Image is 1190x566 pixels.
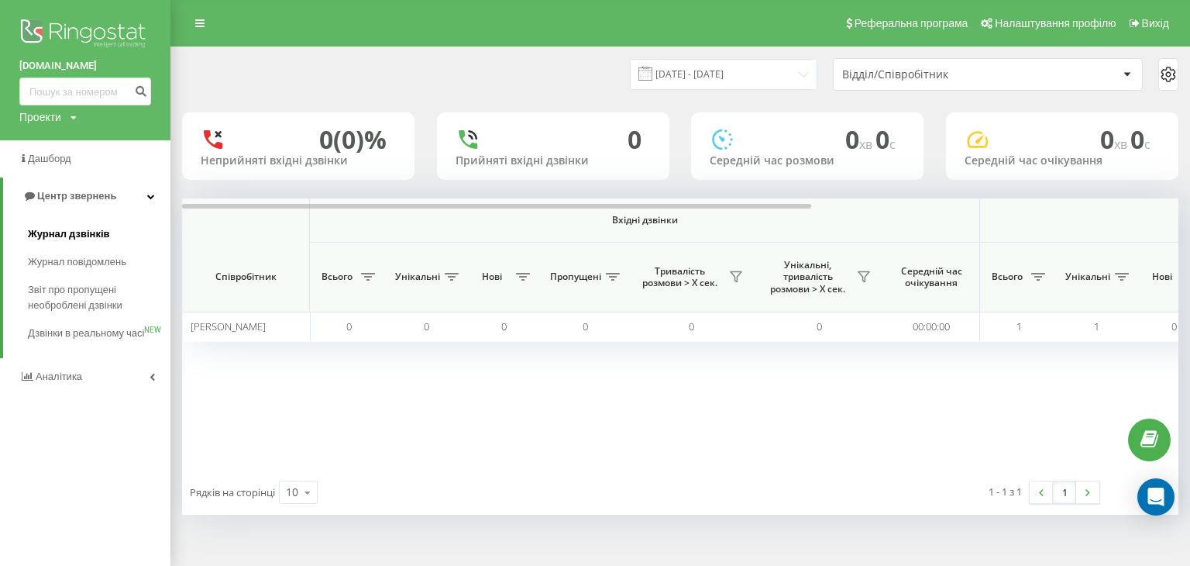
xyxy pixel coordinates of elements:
a: Звіт про пропущені необроблені дзвінки [28,276,170,319]
span: Аналiтика [36,371,82,382]
span: 0 [1100,123,1130,156]
span: [PERSON_NAME] [191,319,266,333]
span: Всього [318,271,356,283]
span: Дашборд [28,153,71,164]
div: 1 - 1 з 1 [989,484,1022,499]
span: Дзвінки в реальному часі [28,326,144,341]
a: [DOMAIN_NAME] [19,58,151,74]
span: Унікальні [1065,271,1110,283]
span: Нові [473,271,511,283]
td: 00:00:00 [883,312,980,342]
a: Журнал дзвінків [28,220,170,248]
span: Унікальні, тривалість розмови > Х сек. [763,259,852,295]
span: Вихід [1142,17,1169,29]
div: Відділ/Співробітник [842,68,1027,81]
span: 0 [817,319,822,333]
span: 0 [583,319,588,333]
span: Співробітник [195,271,296,283]
span: Пропущені [550,271,601,283]
a: Журнал повідомлень [28,248,170,276]
a: 1 [1053,481,1076,503]
div: Прийняті вхідні дзвінки [456,154,651,167]
span: 0 [501,319,507,333]
span: c [889,136,896,153]
span: Нові [1143,271,1181,283]
span: хв [859,136,875,153]
span: Тривалість розмови > Х сек. [635,265,724,289]
a: Дзвінки в реальному часіNEW [28,319,170,347]
div: Open Intercom Messenger [1137,478,1175,516]
span: Унікальні [395,271,440,283]
div: Середній час очікування [965,154,1160,167]
div: Неприйняті вхідні дзвінки [201,154,396,167]
div: Проекти [19,109,61,125]
span: 0 [875,123,896,156]
div: 0 (0)% [319,125,387,154]
span: 0 [424,319,429,333]
span: Налаштування профілю [995,17,1116,29]
span: c [1144,136,1150,153]
a: Центр звернень [3,178,170,215]
span: Реферальна програма [855,17,968,29]
div: 10 [286,485,298,500]
span: Журнал повідомлень [28,254,126,270]
span: 0 [1130,123,1150,156]
span: Журнал дзвінків [28,226,110,242]
input: Пошук за номером [19,78,151,105]
span: Рядків на сторінці [190,485,275,499]
div: 0 [628,125,641,154]
span: Середній час очікування [895,265,968,289]
span: хв [1114,136,1130,153]
span: 1 [1016,319,1022,333]
span: Вхідні дзвінки [350,214,939,226]
div: Середній час розмови [710,154,905,167]
img: Ringostat logo [19,16,151,54]
span: Звіт про пропущені необроблені дзвінки [28,282,163,313]
span: 0 [689,319,694,333]
span: 0 [346,319,352,333]
span: 1 [1094,319,1099,333]
span: 0 [845,123,875,156]
span: Всього [988,271,1027,283]
span: 0 [1171,319,1177,333]
span: Центр звернень [37,190,116,202]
